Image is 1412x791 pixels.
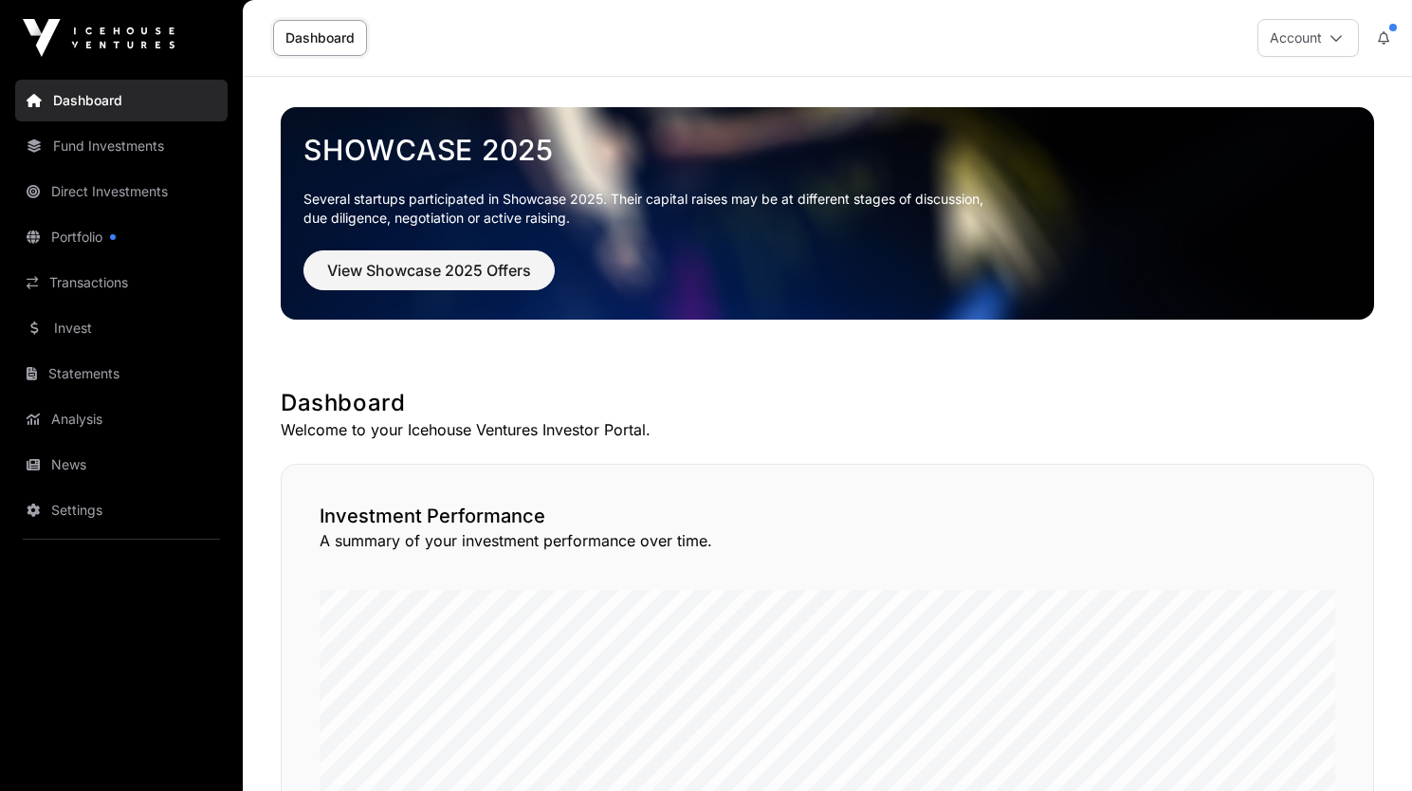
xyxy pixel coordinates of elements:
a: Settings [15,489,228,531]
a: Fund Investments [15,125,228,167]
h1: Dashboard [281,388,1374,418]
button: View Showcase 2025 Offers [303,250,555,290]
a: View Showcase 2025 Offers [303,269,555,288]
a: Dashboard [15,80,228,121]
h2: Investment Performance [320,503,1335,529]
p: A summary of your investment performance over time. [320,529,1335,552]
a: Portfolio [15,216,228,258]
a: Transactions [15,262,228,304]
img: Showcase 2025 [281,107,1374,320]
a: Invest [15,307,228,349]
img: Icehouse Ventures Logo [23,19,174,57]
p: Welcome to your Icehouse Ventures Investor Portal. [281,418,1374,441]
a: Dashboard [273,20,367,56]
a: Analysis [15,398,228,440]
span: View Showcase 2025 Offers [327,259,531,282]
a: News [15,444,228,486]
button: Account [1257,19,1359,57]
a: Direct Investments [15,171,228,212]
a: Statements [15,353,228,395]
a: Showcase 2025 [303,133,1351,167]
p: Several startups participated in Showcase 2025. Their capital raises may be at different stages o... [303,190,1351,228]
